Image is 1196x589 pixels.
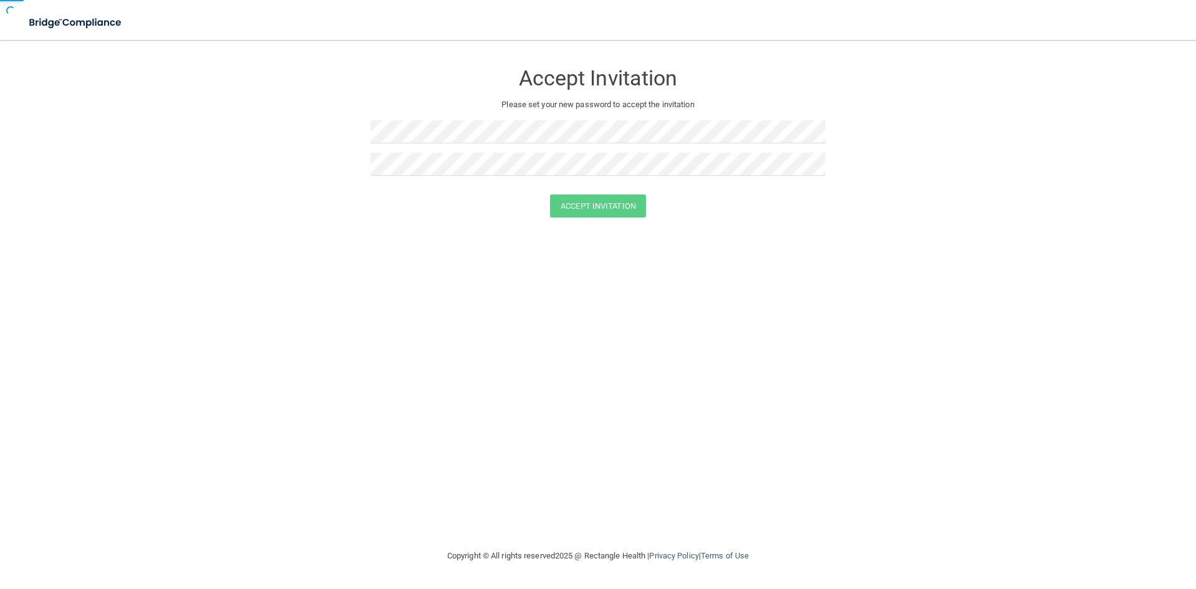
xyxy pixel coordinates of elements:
img: bridge_compliance_login_screen.278c3ca4.svg [19,10,133,36]
h3: Accept Invitation [371,67,825,90]
a: Privacy Policy [649,551,698,560]
p: Please set your new password to accept the invitation [380,97,816,112]
button: Accept Invitation [550,194,646,218]
a: Terms of Use [701,551,749,560]
div: Copyright © All rights reserved 2025 @ Rectangle Health | | [371,536,825,576]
